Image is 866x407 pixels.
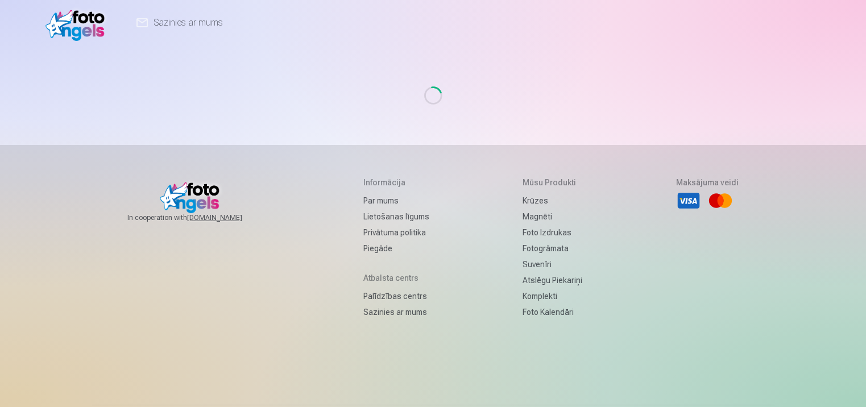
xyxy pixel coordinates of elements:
[708,188,733,213] li: Mastercard
[676,188,701,213] li: Visa
[523,256,582,272] a: Suvenīri
[523,272,582,288] a: Atslēgu piekariņi
[363,177,429,188] h5: Informācija
[523,240,582,256] a: Fotogrāmata
[363,288,429,304] a: Palīdzības centrs
[363,225,429,240] a: Privātuma politika
[523,209,582,225] a: Magnēti
[187,213,270,222] a: [DOMAIN_NAME]
[127,213,270,222] span: In cooperation with
[523,304,582,320] a: Foto kalendāri
[523,288,582,304] a: Komplekti
[363,272,429,284] h5: Atbalsta centrs
[363,304,429,320] a: Sazinies ar mums
[363,193,429,209] a: Par mums
[363,209,429,225] a: Lietošanas līgums
[523,193,582,209] a: Krūzes
[676,177,739,188] h5: Maksājuma veidi
[363,240,429,256] a: Piegāde
[45,5,111,41] img: /v1
[523,225,582,240] a: Foto izdrukas
[523,177,582,188] h5: Mūsu produkti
